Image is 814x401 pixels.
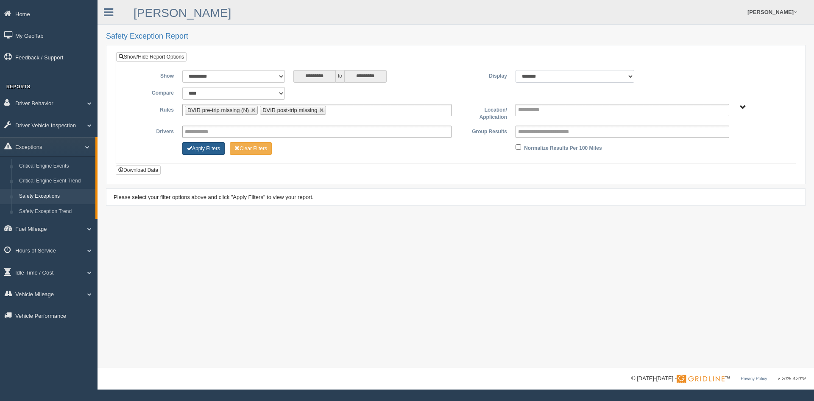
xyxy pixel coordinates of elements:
a: Critical Engine Event Trend [15,174,95,189]
a: Critical Engine Events [15,159,95,174]
label: Show [123,70,178,80]
label: Compare [123,87,178,97]
a: Show/Hide Report Options [116,52,187,62]
label: Display [456,70,511,80]
a: [PERSON_NAME] [134,6,231,20]
h2: Safety Exception Report [106,32,806,41]
span: Please select your filter options above and click "Apply Filters" to view your report. [114,194,314,200]
button: Change Filter Options [230,142,272,155]
span: v. 2025.4.2019 [778,376,806,381]
a: Privacy Policy [741,376,767,381]
img: Gridline [677,375,725,383]
button: Change Filter Options [182,142,225,155]
button: Download Data [116,165,161,175]
span: to [336,70,344,83]
div: © [DATE]-[DATE] - ™ [631,374,806,383]
label: Group Results [456,126,511,136]
label: Location/ Application [456,104,511,121]
a: Safety Exception Trend [15,204,95,219]
label: Rules [123,104,178,114]
label: Drivers [123,126,178,136]
a: Safety Exceptions [15,189,95,204]
label: Normalize Results Per 100 Miles [524,142,602,152]
span: DVIR post-trip missing [262,107,317,113]
span: DVIR pre-trip missing (N) [187,107,249,113]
